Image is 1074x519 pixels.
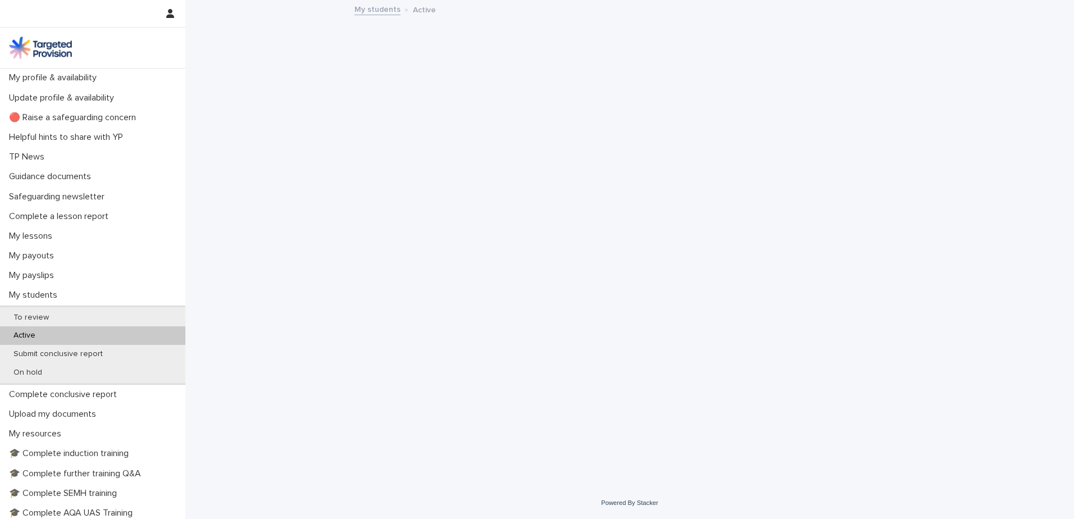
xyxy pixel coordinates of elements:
p: 🎓 Complete further training Q&A [4,468,150,479]
p: My resources [4,429,70,439]
p: 🎓 Complete induction training [4,448,138,459]
p: 🔴 Raise a safeguarding concern [4,112,145,123]
p: Submit conclusive report [4,349,112,359]
p: My students [4,290,66,301]
p: My payouts [4,251,63,261]
p: Complete conclusive report [4,389,126,400]
p: Update profile & availability [4,93,123,103]
img: M5nRWzHhSzIhMunXDL62 [9,37,72,59]
p: TP News [4,152,53,162]
p: Upload my documents [4,409,105,420]
p: My profile & availability [4,72,106,83]
p: Safeguarding newsletter [4,192,113,202]
p: My lessons [4,231,61,242]
p: Active [4,331,44,340]
p: On hold [4,368,51,377]
p: Active [413,3,436,15]
p: 🎓 Complete SEMH training [4,488,126,499]
p: Helpful hints to share with YP [4,132,132,143]
p: Complete a lesson report [4,211,117,222]
a: My students [354,2,401,15]
a: Powered By Stacker [601,499,658,506]
p: My payslips [4,270,63,281]
p: 🎓 Complete AQA UAS Training [4,508,142,518]
p: To review [4,313,58,322]
p: Guidance documents [4,171,100,182]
